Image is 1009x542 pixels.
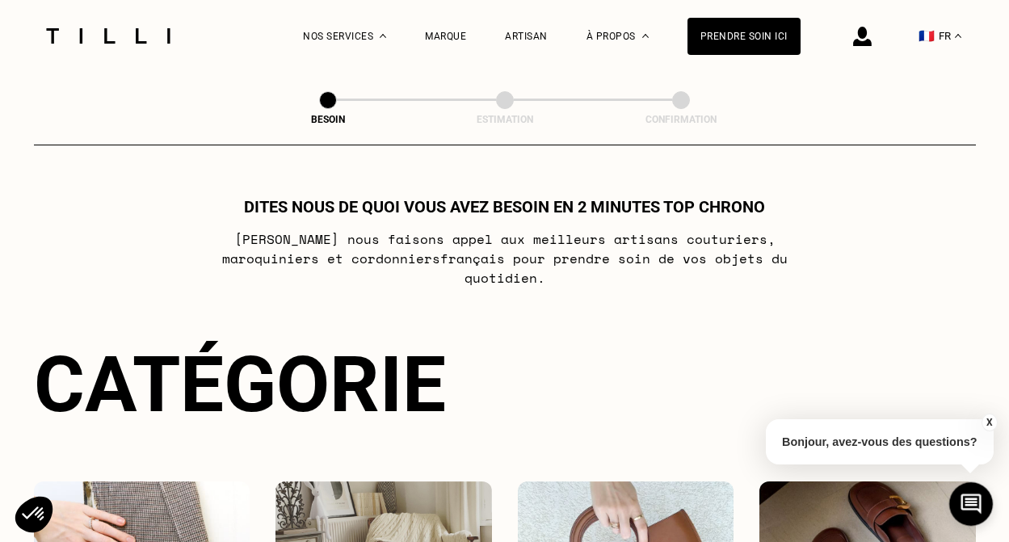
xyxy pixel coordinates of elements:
[853,27,872,46] img: icône connexion
[380,34,386,38] img: Menu déroulant
[981,414,997,431] button: X
[425,31,466,42] a: Marque
[244,197,765,216] h1: Dites nous de quoi vous avez besoin en 2 minutes top chrono
[184,229,825,288] p: [PERSON_NAME] nous faisons appel aux meilleurs artisans couturiers , maroquiniers et cordonniers ...
[919,28,935,44] span: 🇫🇷
[642,34,649,38] img: Menu déroulant à propos
[687,18,801,55] a: Prendre soin ici
[34,339,976,430] div: Catégorie
[505,31,548,42] a: Artisan
[955,34,961,38] img: menu déroulant
[600,114,762,125] div: Confirmation
[766,419,994,464] p: Bonjour, avez-vous des questions?
[247,114,409,125] div: Besoin
[40,28,176,44] img: Logo du service de couturière Tilli
[424,114,586,125] div: Estimation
